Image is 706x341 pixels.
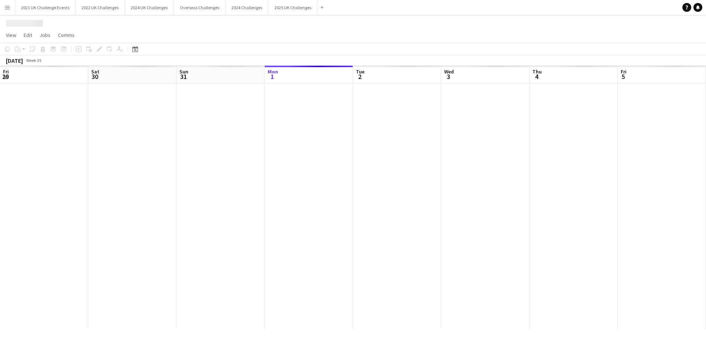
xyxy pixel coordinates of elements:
span: Wed [444,68,454,75]
div: [DATE] [6,57,23,64]
a: Jobs [37,30,54,40]
span: Tue [356,68,364,75]
a: View [3,30,19,40]
span: Fri [3,68,9,75]
button: 2025 UK Challenges [268,0,318,15]
span: 29 [2,72,9,81]
span: 31 [178,72,188,81]
span: Week 35 [24,58,43,63]
span: View [6,32,16,38]
span: Comms [58,32,75,38]
span: 30 [90,72,99,81]
span: Thu [532,68,542,75]
span: 3 [443,72,454,81]
button: 2024 Challenges [226,0,268,15]
span: Edit [24,32,32,38]
span: Sun [179,68,188,75]
span: 2 [355,72,364,81]
span: 1 [267,72,278,81]
span: 5 [620,72,627,81]
span: Jobs [40,32,51,38]
span: Mon [268,68,278,75]
a: Comms [55,30,78,40]
button: 2022 UK Challenges [76,0,125,15]
span: Fri [621,68,627,75]
span: Sat [91,68,99,75]
a: Edit [21,30,35,40]
span: 4 [531,72,542,81]
button: Overseas Challenges [174,0,226,15]
button: 2024 UK Challenges [125,0,174,15]
button: 2021 UK Challenge Events [15,0,76,15]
